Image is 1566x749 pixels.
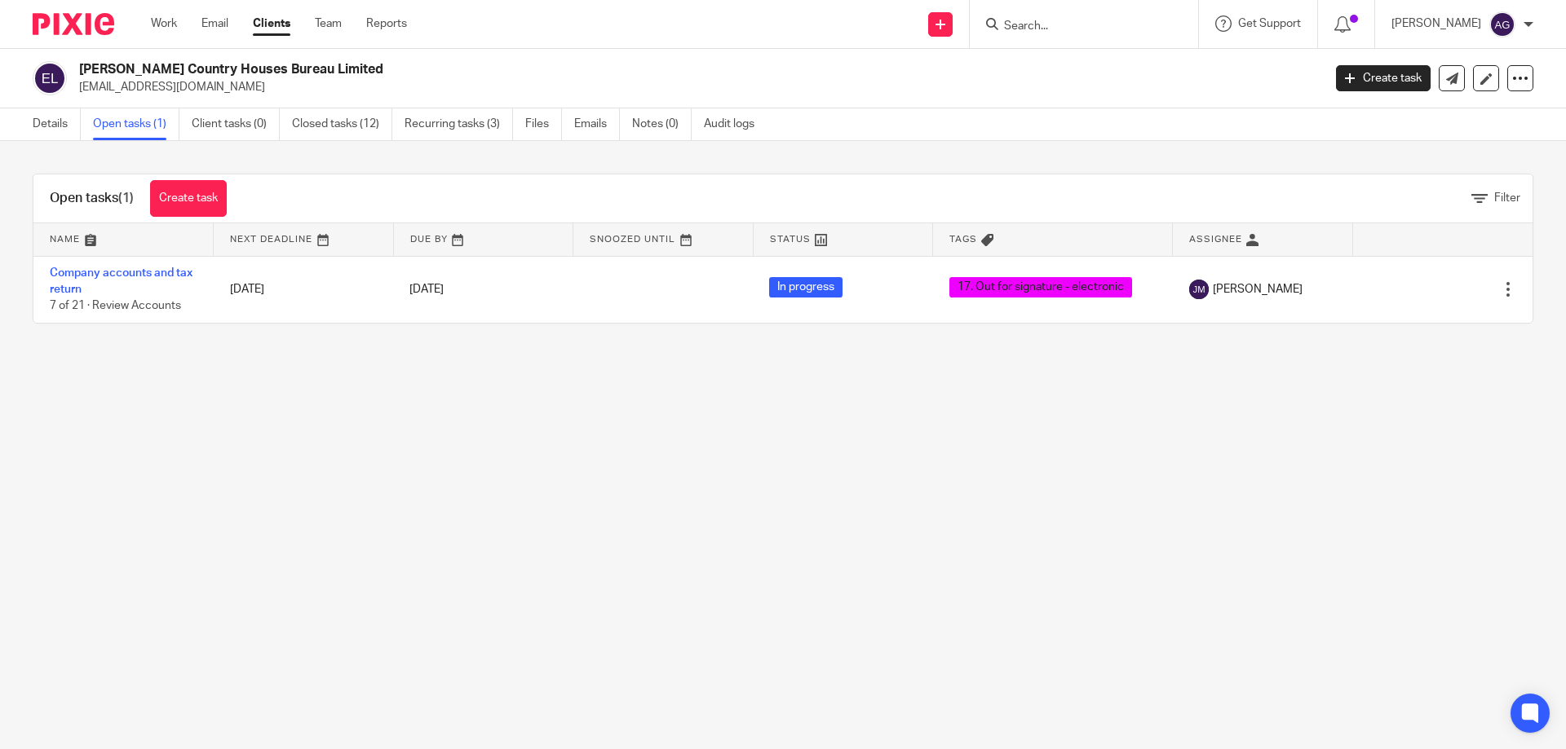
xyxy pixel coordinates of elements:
a: Closed tasks (12) [292,108,392,140]
span: Status [770,235,811,244]
span: [DATE] [409,284,444,295]
img: svg%3E [1189,280,1209,299]
a: Open tasks (1) [93,108,179,140]
span: In progress [769,277,843,297]
h1: Open tasks [50,190,134,207]
a: Create task [150,180,227,217]
img: svg%3E [33,61,67,95]
img: Pixie [33,13,114,35]
img: svg%3E [1489,11,1515,37]
span: Tags [949,235,977,244]
span: (1) [118,192,134,205]
a: Details [33,108,81,140]
span: Get Support [1238,18,1301,29]
a: Clients [253,15,290,32]
input: Search [1002,20,1149,34]
p: [EMAIL_ADDRESS][DOMAIN_NAME] [79,79,1312,95]
td: [DATE] [214,256,394,323]
h2: [PERSON_NAME] Country Houses Bureau Limited [79,61,1065,78]
span: Filter [1494,192,1520,204]
a: Files [525,108,562,140]
a: Emails [574,108,620,140]
a: Work [151,15,177,32]
a: Email [201,15,228,32]
span: [PERSON_NAME] [1213,281,1303,297]
a: Create task [1336,65,1431,91]
a: Client tasks (0) [192,108,280,140]
a: Recurring tasks (3) [405,108,513,140]
a: Notes (0) [632,108,692,140]
a: Company accounts and tax return [50,267,192,295]
a: Team [315,15,342,32]
span: 17. Out for signature - electronic [949,277,1132,297]
p: [PERSON_NAME] [1391,15,1481,32]
a: Audit logs [704,108,767,140]
span: 7 of 21 · Review Accounts [50,300,181,311]
a: Reports [366,15,407,32]
span: Snoozed Until [590,235,675,244]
